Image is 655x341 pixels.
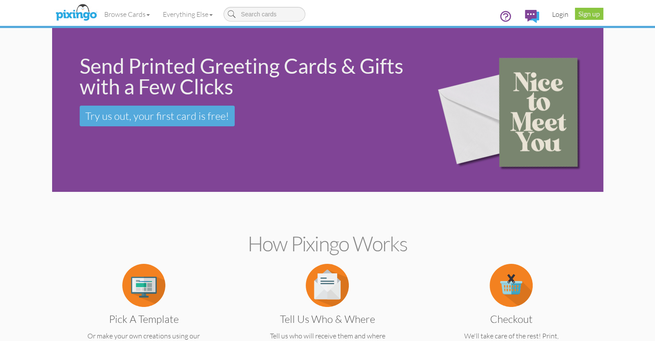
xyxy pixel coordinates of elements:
span: Try us out, your first card is free! [85,109,229,122]
img: 15b0954d-2d2f-43ee-8fdb-3167eb028af9.png [424,30,601,190]
h3: Checkout [441,313,582,325]
img: comments.svg [525,10,539,23]
a: Sign up [575,8,603,20]
a: Everything Else [156,3,219,25]
h2: How Pixingo works [67,232,588,255]
h3: Pick a Template [73,313,214,325]
img: item.alt [122,264,165,307]
h3: Tell us Who & Where [257,313,398,325]
input: Search cards [224,7,305,22]
img: item.alt [306,264,349,307]
a: Try us out, your first card is free! [80,106,235,126]
img: item.alt [490,264,533,307]
div: Send Printed Greeting Cards & Gifts with a Few Clicks [80,56,413,97]
a: Browse Cards [98,3,156,25]
a: Login [546,3,575,25]
img: pixingo logo [53,2,99,24]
